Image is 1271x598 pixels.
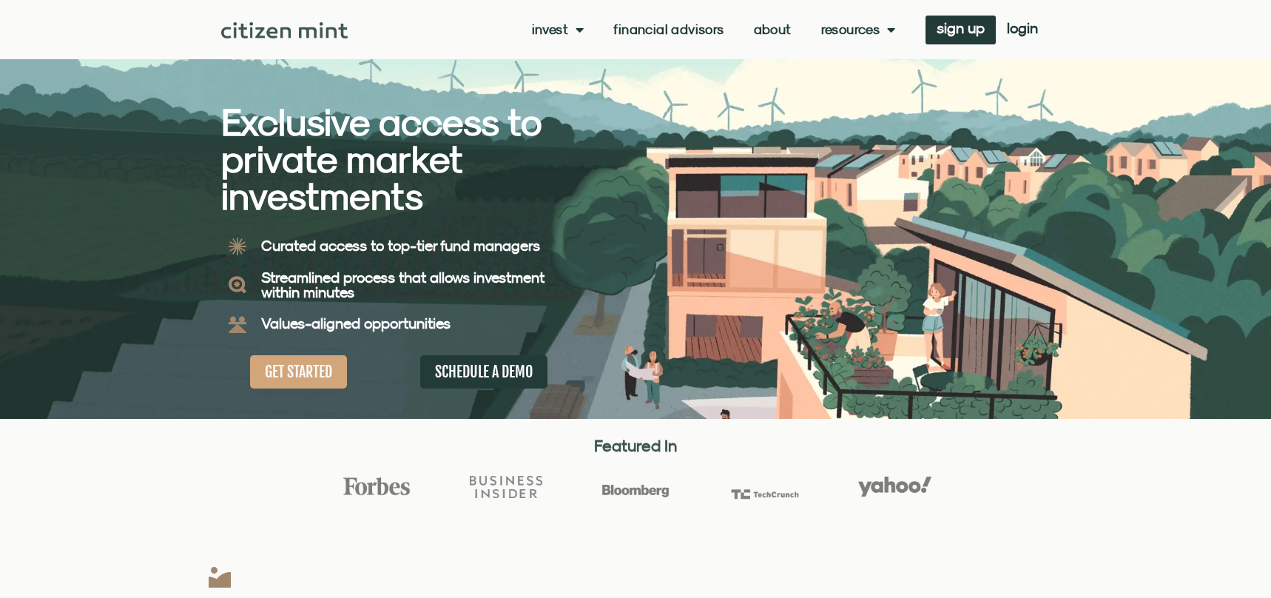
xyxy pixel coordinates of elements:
[250,355,347,389] a: GET STARTED
[221,22,348,38] img: Citizen Mint
[926,16,996,44] a: sign up
[532,22,896,37] nav: Menu
[996,16,1049,44] a: login
[435,363,533,381] span: SCHEDULE A DEMO
[594,436,677,455] strong: Featured In
[937,23,985,33] span: sign up
[1007,23,1038,33] span: login
[340,477,413,496] img: Forbes Logo
[754,22,792,37] a: About
[821,22,896,37] a: Resources
[261,315,451,332] b: Values-aligned opportunities
[532,22,584,37] a: Invest
[420,355,547,389] a: SCHEDULE A DEMO
[613,22,724,37] a: Financial Advisors
[265,363,332,381] span: GET STARTED
[221,104,584,215] h2: Exclusive access to private market investments
[261,269,545,300] b: Streamlined process that allows investment within minutes
[261,237,540,254] b: Curated access to top-tier fund managers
